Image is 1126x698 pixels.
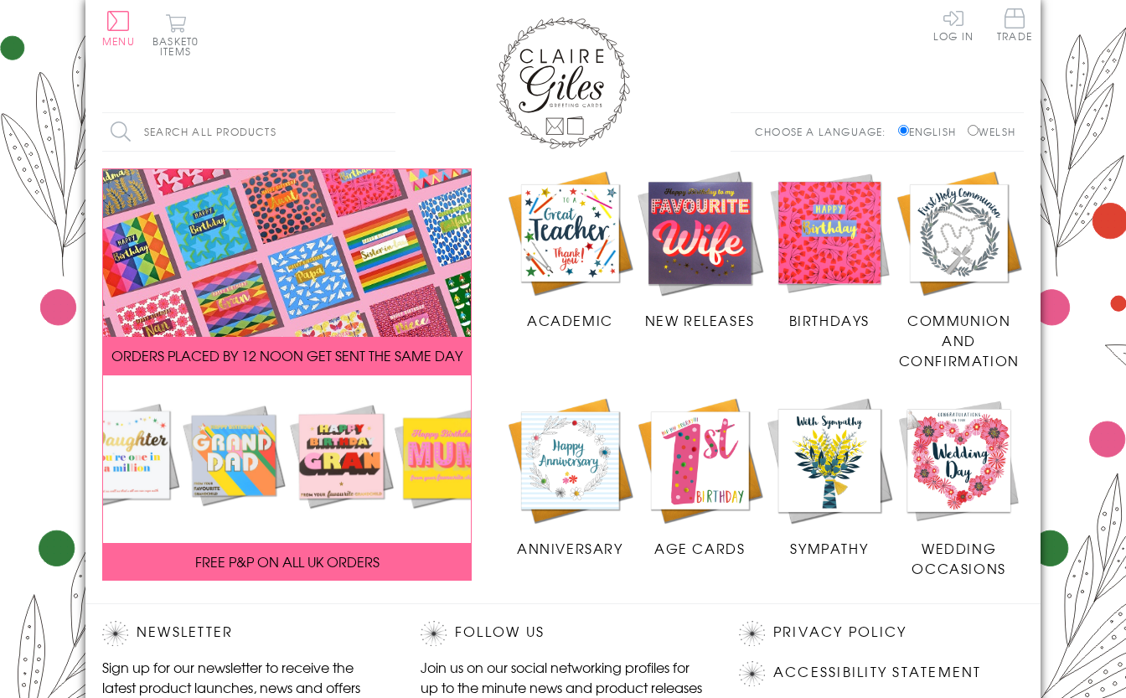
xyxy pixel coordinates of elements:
[773,621,906,644] a: Privacy Policy
[898,125,909,136] input: English
[111,345,462,365] span: ORDERS PLACED BY 12 NOON GET SENT THE SAME DAY
[421,621,705,646] h2: Follow Us
[160,34,199,59] span: 0 items
[894,168,1024,371] a: Communion and Confirmation
[645,310,755,330] span: New Releases
[894,396,1024,578] a: Wedding Occasions
[997,8,1032,41] span: Trade
[102,34,135,49] span: Menu
[765,168,895,331] a: Birthdays
[765,396,895,558] a: Sympathy
[968,125,979,136] input: Welsh
[635,396,765,558] a: Age Cards
[654,538,745,558] span: Age Cards
[933,8,974,41] a: Log In
[997,8,1032,44] a: Trade
[517,538,623,558] span: Anniversary
[773,661,982,684] a: Accessibility Statement
[898,124,964,139] label: English
[496,17,630,149] img: Claire Giles Greetings Cards
[505,396,635,558] a: Anniversary
[505,168,635,331] a: Academic
[635,168,765,331] a: New Releases
[968,124,1015,139] label: Welsh
[102,11,135,46] button: Menu
[789,310,870,330] span: Birthdays
[755,124,895,139] p: Choose a language:
[379,113,395,151] input: Search
[790,538,868,558] span: Sympathy
[195,551,380,571] span: FREE P&P ON ALL UK ORDERS
[102,113,395,151] input: Search all products
[912,538,1005,578] span: Wedding Occasions
[527,310,613,330] span: Academic
[152,13,199,56] button: Basket0 items
[102,621,387,646] h2: Newsletter
[899,310,1020,370] span: Communion and Confirmation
